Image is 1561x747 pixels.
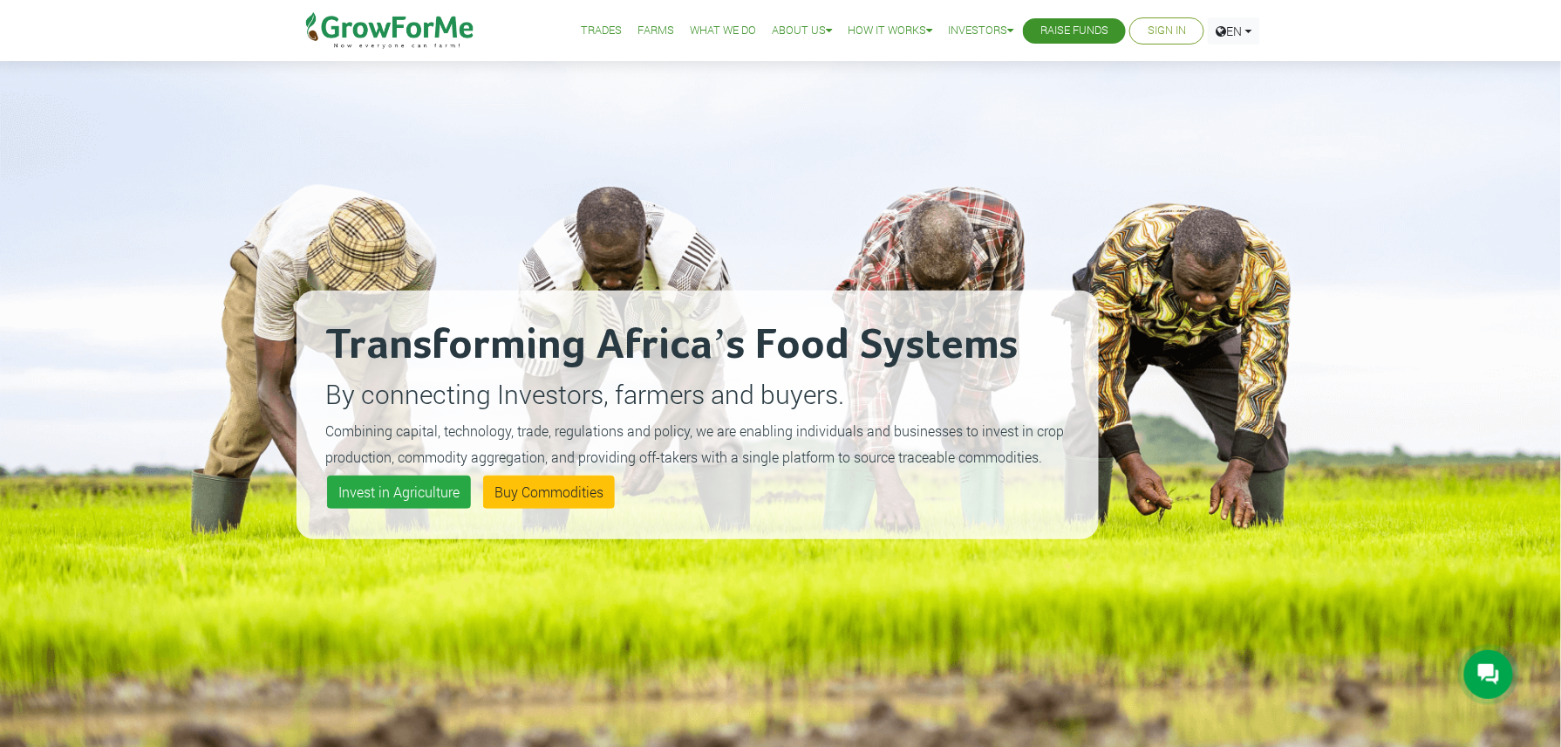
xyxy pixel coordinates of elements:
a: Invest in Agriculture [327,476,471,509]
a: Raise Funds [1040,22,1108,40]
a: What We Do [690,22,756,40]
a: How it Works [848,22,932,40]
h2: Transforming Africa’s Food Systems [325,319,1070,372]
small: Combining capital, technology, trade, regulations and policy, we are enabling individuals and bus... [325,421,1064,466]
a: EN [1208,17,1260,45]
a: Trades [581,22,622,40]
a: Sign In [1148,22,1186,40]
a: Investors [948,22,1013,40]
p: By connecting Investors, farmers and buyers. [325,374,1070,414]
a: About Us [772,22,832,40]
a: Farms [637,22,674,40]
a: Buy Commodities [483,476,615,509]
